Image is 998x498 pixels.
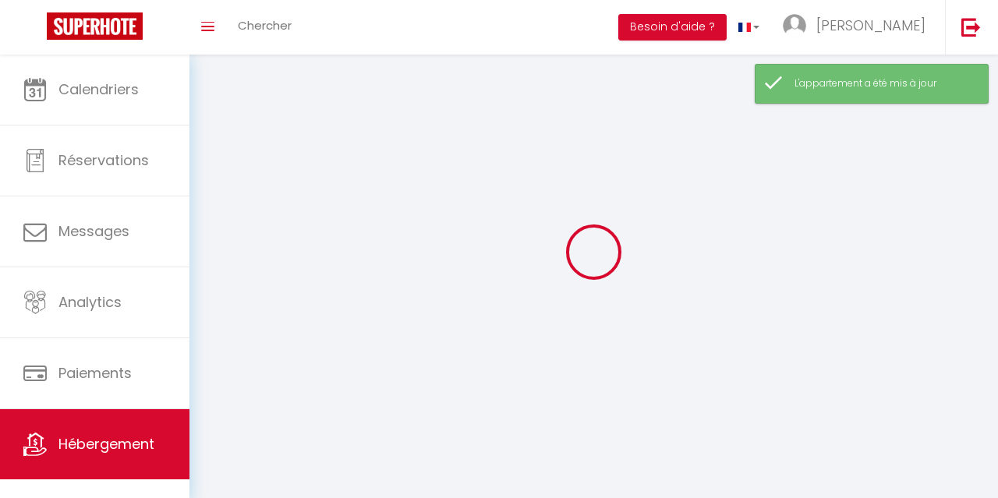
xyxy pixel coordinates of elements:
span: [PERSON_NAME] [816,16,925,35]
img: logout [961,17,981,37]
span: Hébergement [58,434,154,454]
button: Ouvrir le widget de chat LiveChat [12,6,59,53]
span: Analytics [58,292,122,312]
span: Messages [58,221,129,241]
button: Besoin d'aide ? [618,14,727,41]
span: Réservations [58,150,149,170]
img: Super Booking [47,12,143,40]
span: Chercher [238,17,292,34]
div: L'appartement a été mis à jour [795,76,972,91]
img: ... [783,14,806,37]
span: Calendriers [58,79,139,99]
span: Paiements [58,363,132,383]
